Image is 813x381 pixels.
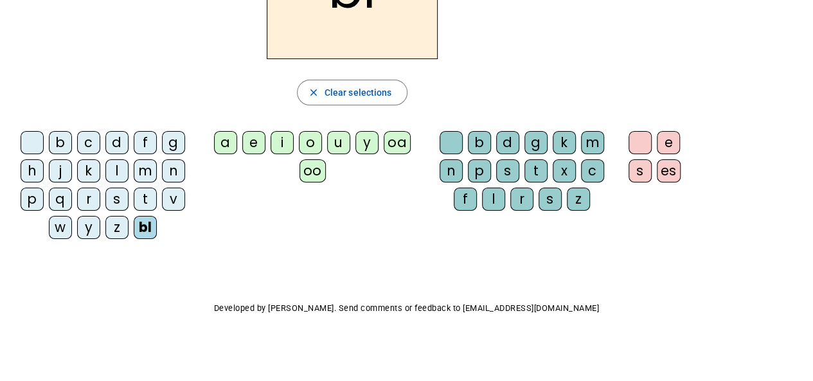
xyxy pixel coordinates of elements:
[567,188,590,211] div: z
[468,159,491,182] div: p
[162,188,185,211] div: v
[325,85,392,100] span: Clear selections
[657,159,681,182] div: es
[440,159,463,182] div: n
[49,188,72,211] div: q
[454,188,477,211] div: f
[21,188,44,211] div: p
[162,159,185,182] div: n
[524,131,548,154] div: g
[134,131,157,154] div: f
[105,131,129,154] div: d
[496,131,519,154] div: d
[134,216,157,239] div: bl
[162,131,185,154] div: g
[299,159,326,182] div: oo
[49,216,72,239] div: w
[629,159,652,182] div: s
[134,159,157,182] div: m
[105,159,129,182] div: l
[77,216,100,239] div: y
[657,131,680,154] div: e
[77,159,100,182] div: k
[77,188,100,211] div: r
[355,131,379,154] div: y
[327,131,350,154] div: u
[308,87,319,98] mat-icon: close
[299,131,322,154] div: o
[482,188,505,211] div: l
[553,159,576,182] div: x
[105,188,129,211] div: s
[21,159,44,182] div: h
[496,159,519,182] div: s
[10,301,803,316] p: Developed by [PERSON_NAME]. Send comments or feedback to [EMAIL_ADDRESS][DOMAIN_NAME]
[49,131,72,154] div: b
[539,188,562,211] div: s
[510,188,533,211] div: r
[271,131,294,154] div: i
[524,159,548,182] div: t
[581,131,604,154] div: m
[384,131,411,154] div: oa
[553,131,576,154] div: k
[581,159,604,182] div: c
[468,131,491,154] div: b
[214,131,237,154] div: a
[134,188,157,211] div: t
[77,131,100,154] div: c
[242,131,265,154] div: e
[105,216,129,239] div: z
[49,159,72,182] div: j
[297,80,408,105] button: Clear selections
